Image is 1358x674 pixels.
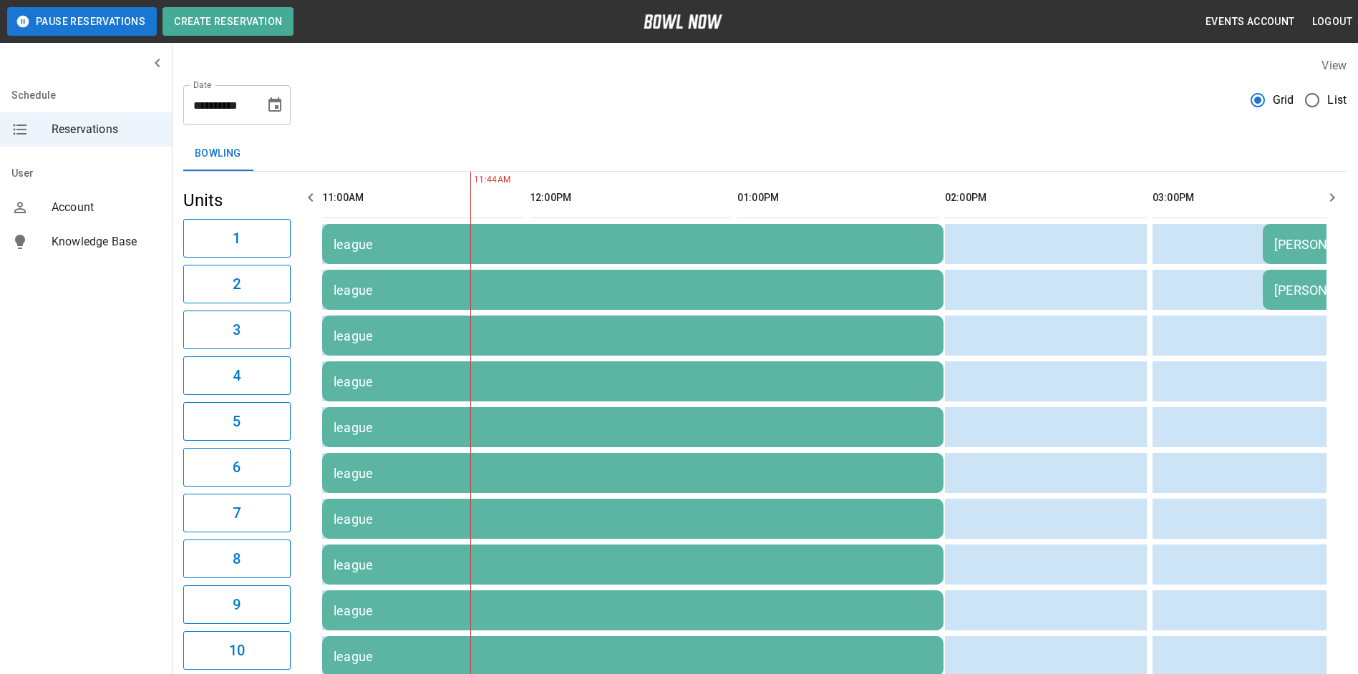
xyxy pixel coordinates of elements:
[1200,9,1301,35] button: Events Account
[229,639,245,662] h6: 10
[1321,59,1347,72] label: View
[163,7,294,36] button: Create Reservation
[233,502,241,524] h6: 7
[945,177,1147,218] th: 02:00PM
[334,557,932,572] div: league
[183,137,1347,171] div: inventory tabs
[52,121,160,138] span: Reservations
[334,512,932,527] div: league
[183,219,291,258] button: 1
[183,189,291,212] h5: Units
[334,374,932,389] div: league
[52,199,160,216] span: Account
[334,328,932,343] div: league
[322,177,524,218] th: 11:00AM
[334,237,932,252] div: league
[334,649,932,664] div: league
[183,631,291,670] button: 10
[233,364,241,387] h6: 4
[233,547,241,570] h6: 8
[334,603,932,618] div: league
[233,227,241,250] h6: 1
[233,593,241,616] h6: 9
[183,356,291,395] button: 4
[183,137,253,171] button: Bowling
[183,402,291,441] button: 5
[183,494,291,532] button: 7
[334,466,932,481] div: league
[233,273,241,296] h6: 2
[334,420,932,435] div: league
[530,177,732,218] th: 12:00PM
[1273,92,1294,109] span: Grid
[183,585,291,624] button: 9
[737,177,939,218] th: 01:00PM
[183,539,291,578] button: 8
[470,173,474,187] span: 11:44AM
[233,410,241,433] h6: 5
[7,7,157,36] button: Pause Reservations
[1327,92,1347,109] span: List
[261,91,289,119] button: Choose date, selected date is Sep 2, 2025
[1306,9,1358,35] button: Logout
[233,318,241,341] h6: 3
[644,14,722,29] img: logo
[183,265,291,303] button: 2
[183,311,291,349] button: 3
[334,283,932,298] div: league
[52,233,160,250] span: Knowledge Base
[183,448,291,487] button: 6
[233,456,241,479] h6: 6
